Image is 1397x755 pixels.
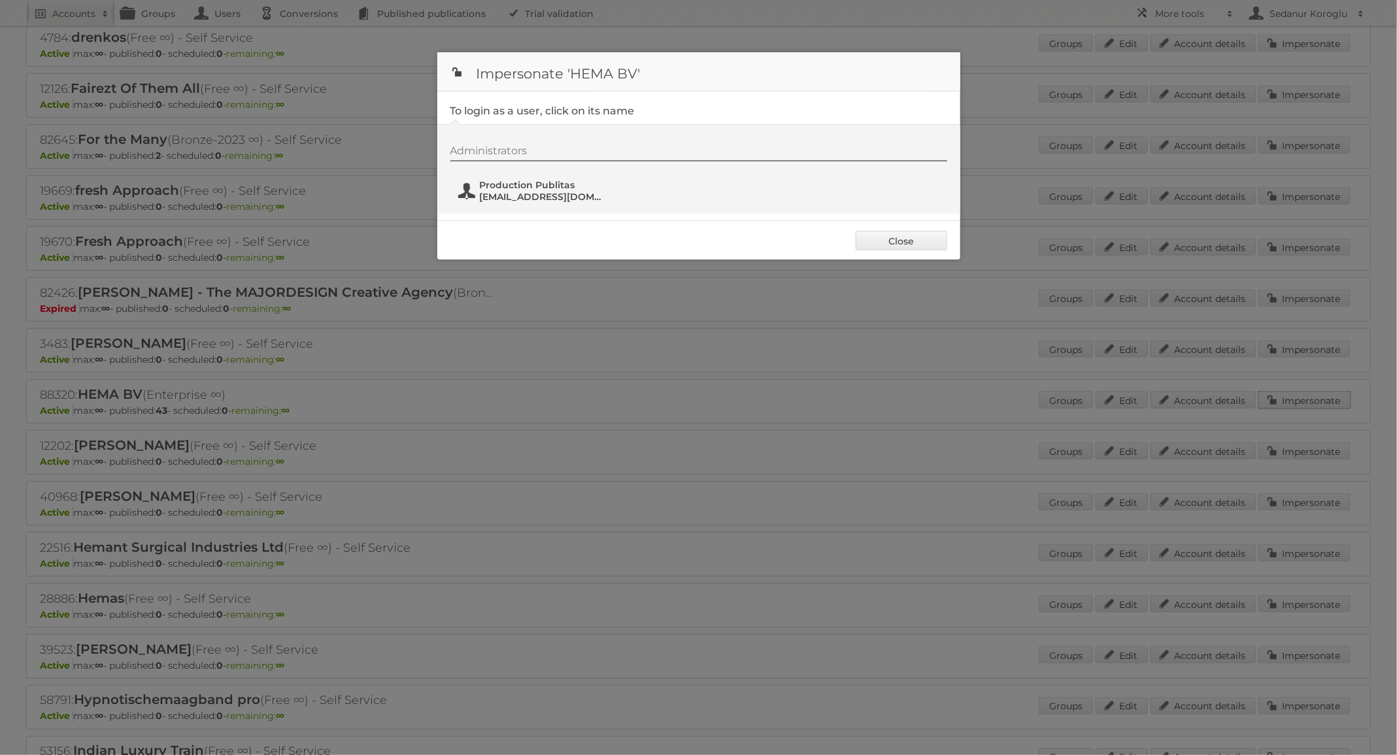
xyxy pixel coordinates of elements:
[856,231,947,250] a: Close
[450,144,947,161] div: Administrators
[480,179,607,191] span: Production Publitas
[457,178,611,204] button: Production Publitas [EMAIL_ADDRESS][DOMAIN_NAME]
[480,191,607,203] span: [EMAIL_ADDRESS][DOMAIN_NAME]
[437,52,960,92] h1: Impersonate 'HEMA BV'
[450,105,635,117] legend: To login as a user, click on its name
